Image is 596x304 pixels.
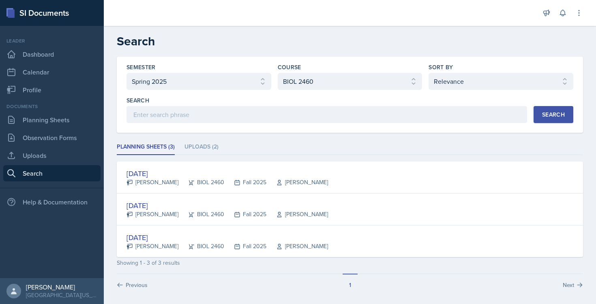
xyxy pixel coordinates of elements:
[534,106,573,123] button: Search
[126,232,328,243] div: [DATE]
[266,210,328,219] div: [PERSON_NAME]
[429,63,453,71] label: Sort By
[184,139,219,155] li: Uploads (2)
[266,178,328,187] div: [PERSON_NAME]
[126,210,178,219] div: [PERSON_NAME]
[3,147,101,164] a: Uploads
[126,106,527,123] input: Enter search phrase
[126,242,178,251] div: [PERSON_NAME]
[26,283,97,291] div: [PERSON_NAME]
[117,274,149,289] button: Previous
[3,130,101,146] a: Observation Forms
[3,103,101,110] div: Documents
[278,63,301,71] label: Course
[3,112,101,128] a: Planning Sheets
[126,178,178,187] div: [PERSON_NAME]
[117,34,583,49] h2: Search
[561,274,583,289] button: Next
[178,242,224,251] div: BIOL 2460
[178,210,224,219] div: BIOL 2460
[126,200,328,211] div: [DATE]
[126,63,156,71] label: Semester
[117,139,175,155] li: Planning Sheets (3)
[224,178,266,187] div: Fall 2025
[26,291,97,299] div: [GEOGRAPHIC_DATA][US_STATE]
[117,259,583,267] div: Showing 1 - 3 of 3 results
[3,82,101,98] a: Profile
[126,96,149,104] label: Search
[178,178,224,187] div: BIOL 2460
[343,274,358,289] button: 1
[224,242,266,251] div: Fall 2025
[542,111,565,118] div: Search
[3,194,101,210] div: Help & Documentation
[3,37,101,45] div: Leader
[224,210,266,219] div: Fall 2025
[3,165,101,181] a: Search
[266,242,328,251] div: [PERSON_NAME]
[3,64,101,80] a: Calendar
[3,46,101,62] a: Dashboard
[126,168,328,179] div: [DATE]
